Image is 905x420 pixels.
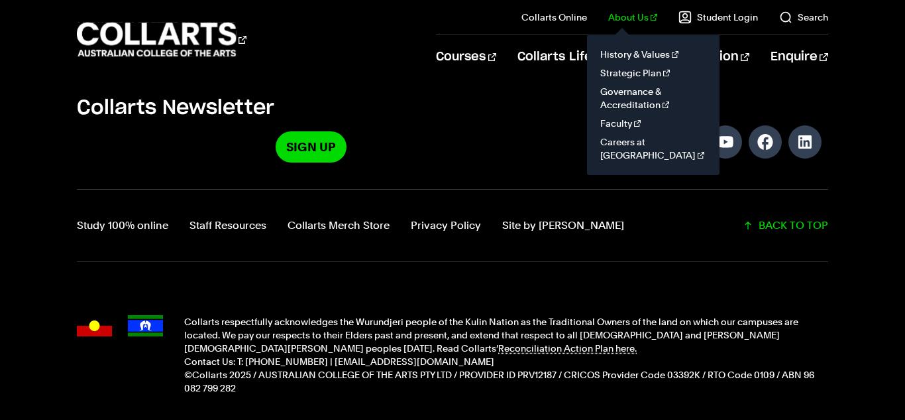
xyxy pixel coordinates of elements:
a: Enquire [771,35,828,79]
div: Acknowledgment flags [77,315,163,395]
a: Privacy Policy [411,216,481,235]
a: Student Login [678,11,758,24]
a: Staff Resources [189,216,266,235]
a: Study 100% online [77,216,168,235]
a: Careers at [GEOGRAPHIC_DATA] [598,133,709,165]
a: Governance & Accreditation [598,82,709,114]
span: CONNECT WITH US [629,96,828,109]
div: Connect with us on social media [629,96,828,163]
a: About Us [608,11,657,24]
a: History & Values [598,45,709,64]
p: Contact Us: T: [PHONE_NUMBER] | [EMAIL_ADDRESS][DOMAIN_NAME] [184,355,828,368]
a: Faculty [598,114,709,133]
img: Torres Strait Islander flag [128,315,163,336]
a: Follow us on LinkedIn [788,125,822,159]
a: Courses [436,35,496,79]
div: Go to homepage [77,21,246,58]
a: Site by Calico [502,216,624,235]
a: Scroll back to top of the page [743,216,828,235]
a: Follow us on YouTube [709,125,742,159]
p: ©Collarts 2025 / AUSTRALIAN COLLEGE OF THE ARTS PTY LTD / PROVIDER ID PRV12187 / CRICOS Provider ... [184,368,828,395]
div: Additional links and back-to-top button [77,189,828,262]
a: Collarts Online [521,11,587,24]
a: Strategic Plan [598,64,709,82]
a: Follow us on Facebook [749,125,782,159]
a: Sign Up [276,131,346,163]
a: Reconciliation Action Plan here. [498,343,637,354]
img: Australian Aboriginal flag [77,315,112,336]
a: Collarts Life [517,35,603,79]
a: Collarts Merch Store [288,216,390,235]
p: Collarts respectfully acknowledges the Wurundjeri people of the Kulin Nation as the Traditional O... [184,315,828,355]
nav: Footer navigation [77,216,624,235]
h5: Collarts Newsletter [77,96,545,121]
a: Search [779,11,828,24]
